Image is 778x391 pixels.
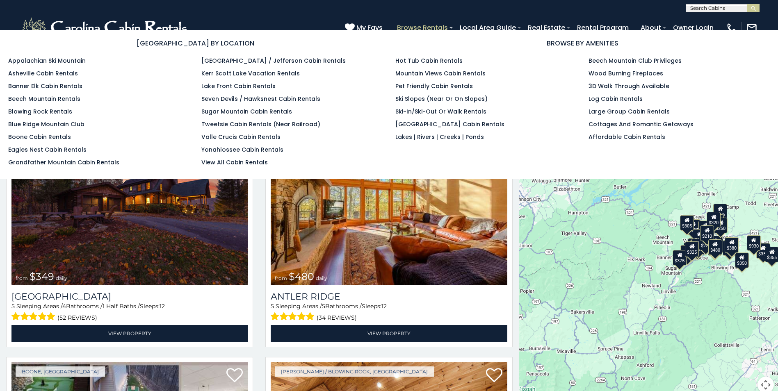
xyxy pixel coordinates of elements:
div: $525 [713,204,727,219]
span: My Favs [356,23,383,33]
a: Beech Mountain Club Privileges [589,57,682,65]
span: 5 [271,302,274,310]
a: [PERSON_NAME] / Blowing Rock, [GEOGRAPHIC_DATA] [275,366,434,377]
div: $565 [698,221,712,236]
a: Blue Ridge Mountain Club [8,120,84,128]
div: $375 [673,250,687,266]
span: daily [56,275,67,281]
span: from [16,275,28,281]
a: Tweetsie Cabin Rentals (Near Railroad) [201,120,320,128]
a: Kerr Scott Lake Vacation Rentals [201,69,300,77]
a: Mountain Views Cabin Rentals [395,69,486,77]
div: $350 [735,252,749,268]
h3: Diamond Creek Lodge [11,291,248,302]
img: mail-regular-white.png [746,22,757,34]
a: Cottages and Romantic Getaways [589,120,694,128]
a: Yonahlossee Cabin Rentals [201,145,283,154]
div: $380 [725,237,739,253]
a: View All Cabin Rentals [201,158,268,166]
div: $395 [708,236,722,251]
a: Antler Ridge from $480 daily [271,127,507,285]
div: $225 [699,235,713,250]
span: daily [316,275,327,281]
a: Real Estate [524,20,569,35]
a: Boone Cabin Rentals [8,133,71,141]
a: Blowing Rock Rentals [8,107,72,116]
a: About [637,20,665,35]
a: [GEOGRAPHIC_DATA] / Jefferson Cabin Rentals [201,57,346,65]
img: phone-regular-white.png [726,22,737,34]
a: Banner Elk Cabin Rentals [8,82,82,90]
div: $695 [723,240,737,256]
a: Log Cabin Rentals [589,95,643,103]
a: Wood Burning Fireplaces [589,69,663,77]
a: Boone, [GEOGRAPHIC_DATA] [16,366,105,377]
span: from [275,275,287,281]
a: [GEOGRAPHIC_DATA] Cabin Rentals [395,120,504,128]
div: $410 [693,229,707,245]
img: Antler Ridge [271,127,507,285]
img: Diamond Creek Lodge [11,127,248,285]
a: Ski-in/Ski-Out or Walk Rentals [395,107,486,116]
a: Sugar Mountain Cabin Rentals [201,107,292,116]
a: Affordable Cabin Rentals [589,133,665,141]
span: $349 [30,271,54,282]
div: $305 [680,215,694,231]
div: $930 [747,235,761,251]
div: $325 [685,241,699,257]
div: Sleeping Areas / Bathrooms / Sleeps: [271,302,507,323]
h3: BROWSE BY AMENITIES [395,38,770,48]
span: 5 [322,302,325,310]
a: Ski Slopes (Near or On Slopes) [395,95,488,103]
a: Grandfather Mountain Cabin Rentals [8,158,119,166]
a: Appalachian Ski Mountain [8,57,86,65]
a: View Property [11,325,248,342]
a: Seven Devils / Hawksnest Cabin Rentals [201,95,320,103]
div: $355 [756,243,770,259]
div: $395 [691,239,705,254]
a: 3D Walk Through Available [589,82,669,90]
a: View Property [271,325,507,342]
a: Lake Front Cabin Rentals [201,82,276,90]
span: 5 [11,302,15,310]
a: My Favs [345,23,385,33]
a: Lakes | Rivers | Creeks | Ponds [395,133,484,141]
a: Rental Program [573,20,633,35]
a: Hot Tub Cabin Rentals [395,57,463,65]
a: Add to favorites [226,367,243,384]
span: (34 reviews) [317,312,357,323]
span: 1 Half Baths / [103,302,140,310]
div: $210 [700,225,714,241]
div: $320 [707,212,721,227]
div: Sleeping Areas / Bathrooms / Sleeps: [11,302,248,323]
a: Eagles Nest Cabin Rentals [8,145,87,154]
span: 12 [381,302,387,310]
a: Pet Friendly Cabin Rentals [395,82,473,90]
div: $250 [714,218,728,233]
span: 12 [160,302,165,310]
a: Antler Ridge [271,291,507,302]
span: $480 [289,271,314,282]
span: (52 reviews) [57,312,97,323]
a: Add to favorites [486,367,502,384]
h3: [GEOGRAPHIC_DATA] BY LOCATION [8,38,383,48]
a: [GEOGRAPHIC_DATA] [11,291,248,302]
a: Browse Rentals [393,20,452,35]
a: Diamond Creek Lodge from $349 daily [11,127,248,285]
a: Owner Login [669,20,718,35]
a: Local Area Guide [456,20,520,35]
span: 4 [62,302,66,310]
a: Valle Crucis Cabin Rentals [201,133,281,141]
div: $480 [708,239,722,255]
a: Beech Mountain Rentals [8,95,80,103]
a: Large Group Cabin Rentals [589,107,670,116]
img: White-1-2.png [21,16,191,40]
a: Asheville Cabin Rentals [8,69,78,77]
